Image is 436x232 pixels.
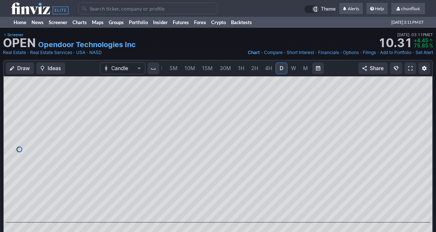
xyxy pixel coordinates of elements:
[235,62,247,74] a: 1H
[380,49,411,56] a: Add to Portfolio
[378,37,412,49] strong: 10.31
[366,3,388,15] a: Help
[363,50,376,55] span: Filings
[3,31,23,38] a: Screener
[228,17,254,28] a: Backtests
[415,49,433,56] a: Set Alert
[418,62,430,74] button: Chart Settings
[166,62,181,74] a: 5M
[390,62,402,74] button: Explore new features
[111,65,134,72] span: Candle
[343,49,359,56] a: Options
[283,49,286,56] span: •
[30,49,72,56] a: Real Estate Services
[148,62,159,74] button: Interval
[340,49,342,56] span: •
[405,62,416,74] a: Fullscreen
[304,5,336,13] a: Theme
[73,49,75,56] span: •
[397,31,433,38] span: [DATE] 03:11PM ET
[288,62,299,74] a: W
[248,50,260,55] span: Chart
[391,17,424,28] span: [DATE] 3:11 PM ET
[359,49,362,56] span: •
[318,49,339,56] a: Financials
[48,65,61,72] span: Ideas
[363,49,376,56] a: Filings
[3,49,26,56] a: Real Estate
[276,62,287,74] a: D
[414,37,428,43] span: +4.45
[429,42,433,49] span: %
[202,65,213,71] span: 15M
[412,49,415,56] span: •
[3,37,36,49] h1: OPEN
[17,65,30,72] span: Draw
[209,17,228,28] a: Crypto
[78,3,217,14] input: Search
[287,49,314,56] a: Short Interest
[199,62,216,74] a: 15M
[126,17,150,28] a: Portfolio
[264,49,283,56] a: Compare
[315,49,317,56] span: •
[89,49,102,56] a: NASD
[262,62,275,74] a: 4H
[106,17,126,28] a: Groups
[248,62,261,74] a: 2H
[169,65,178,71] span: 5M
[36,62,65,74] button: Ideas
[191,17,209,28] a: Forex
[265,65,272,71] span: 4H
[216,62,234,74] a: 30M
[300,62,312,74] a: M
[150,17,170,28] a: Insider
[86,49,89,56] span: •
[251,65,258,71] span: 2H
[38,39,136,50] a: Opendoor Technologies Inc
[46,17,70,28] a: Screener
[401,6,420,11] span: chunfliu6
[264,50,283,55] span: Compare
[377,49,379,56] span: •
[70,17,89,28] a: Charts
[29,17,46,28] a: News
[321,5,336,13] span: Theme
[370,65,384,72] span: Share
[76,49,85,56] a: USA
[414,42,428,49] span: 75.85
[248,49,260,56] a: Chart
[280,65,283,71] span: D
[170,17,191,28] a: Futures
[358,62,388,74] button: Share
[27,49,29,56] span: •
[303,65,308,71] span: M
[391,3,425,15] a: chunfliu6
[312,62,324,74] button: Range
[220,65,231,71] span: 30M
[185,65,195,71] span: 10M
[339,3,363,15] a: Alerts
[11,17,29,28] a: Home
[410,31,411,38] span: •
[100,62,145,74] button: Chart Type
[238,65,244,71] span: 1H
[6,62,34,74] button: Draw
[261,49,263,56] span: •
[181,62,198,74] a: 10M
[89,17,106,28] a: Maps
[291,65,296,71] span: W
